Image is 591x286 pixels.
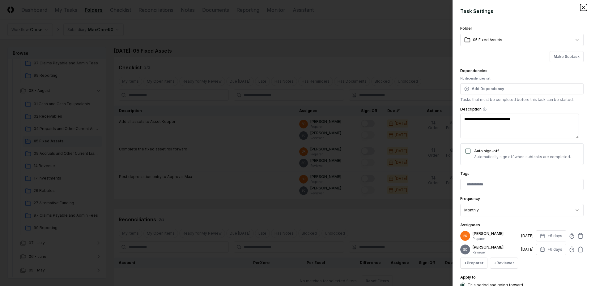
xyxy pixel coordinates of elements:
label: Description [460,107,584,111]
button: Make Subtask [550,51,584,62]
label: Folder [460,26,472,31]
label: Tags [460,171,470,176]
h2: Task Settings [460,7,584,15]
label: Dependencies [460,68,487,73]
label: Assignees [460,223,480,227]
span: BR [463,234,467,238]
div: No dependencies set [460,76,584,81]
div: [DATE] [521,247,534,252]
div: [DATE] [521,233,534,239]
span: SC [463,247,467,252]
p: [PERSON_NAME] [473,231,519,236]
p: Reviewer [473,250,519,255]
p: Tasks that must be completed before this task can be started. [460,97,584,102]
button: +Reviewer [490,258,518,269]
button: +6 days [536,230,566,241]
label: Auto sign-off [474,149,499,153]
button: Description [483,107,487,111]
p: Automatically sign off when subtasks are completed. [474,154,571,160]
p: [PERSON_NAME] [473,245,519,250]
button: Add Dependency [460,83,584,94]
p: Preparer [473,236,519,241]
button: +Preparer [460,258,487,269]
button: +6 days [536,244,566,255]
label: Frequency [460,196,480,201]
label: Apply to [460,275,476,279]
